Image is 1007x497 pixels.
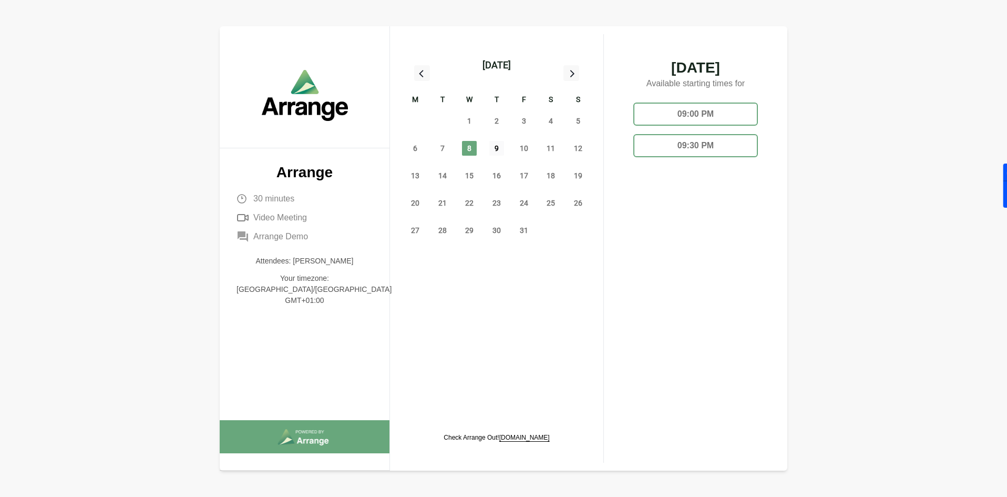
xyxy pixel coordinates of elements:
[499,434,550,441] a: [DOMAIN_NAME]
[517,141,531,156] span: Friday 10 October 2025
[253,192,294,205] span: 30 minutes
[517,114,531,128] span: Friday 3 October 2025
[625,75,766,94] p: Available starting times for
[237,273,373,306] p: Your timezone: [GEOGRAPHIC_DATA]/[GEOGRAPHIC_DATA] GMT+01:00
[462,168,477,183] span: Wednesday 15 October 2025
[435,196,450,210] span: Tuesday 21 October 2025
[253,211,307,224] span: Video Meeting
[435,223,450,238] span: Tuesday 28 October 2025
[462,223,477,238] span: Wednesday 29 October 2025
[435,168,450,183] span: Tuesday 14 October 2025
[482,58,511,73] div: [DATE]
[543,196,558,210] span: Saturday 25 October 2025
[408,196,423,210] span: Monday 20 October 2025
[408,168,423,183] span: Monday 13 October 2025
[633,134,758,157] div: 09:30 PM
[633,103,758,126] div: 09:00 PM
[517,168,531,183] span: Friday 17 October 2025
[543,114,558,128] span: Saturday 4 October 2025
[571,114,585,128] span: Sunday 5 October 2025
[237,256,373,267] p: Attendees: [PERSON_NAME]
[517,196,531,210] span: Friday 24 October 2025
[489,196,504,210] span: Thursday 23 October 2025
[402,94,429,107] div: M
[429,94,456,107] div: T
[237,165,373,180] p: Arrange
[408,141,423,156] span: Monday 6 October 2025
[462,141,477,156] span: Wednesday 8 October 2025
[456,94,483,107] div: W
[489,141,504,156] span: Thursday 9 October 2025
[571,168,585,183] span: Sunday 19 October 2025
[253,230,308,243] span: Arrange Demo
[543,168,558,183] span: Saturday 18 October 2025
[435,141,450,156] span: Tuesday 7 October 2025
[483,94,510,107] div: T
[538,94,565,107] div: S
[625,60,766,75] span: [DATE]
[489,223,504,238] span: Thursday 30 October 2025
[462,114,477,128] span: Wednesday 1 October 2025
[489,168,504,183] span: Thursday 16 October 2025
[571,141,585,156] span: Sunday 12 October 2025
[489,114,504,128] span: Thursday 2 October 2025
[462,196,477,210] span: Wednesday 22 October 2025
[571,196,585,210] span: Sunday 26 October 2025
[408,223,423,238] span: Monday 27 October 2025
[543,141,558,156] span: Saturday 11 October 2025
[517,223,531,238] span: Friday 31 October 2025
[444,433,549,442] p: Check Arrange Out!
[510,94,538,107] div: F
[564,94,592,107] div: S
